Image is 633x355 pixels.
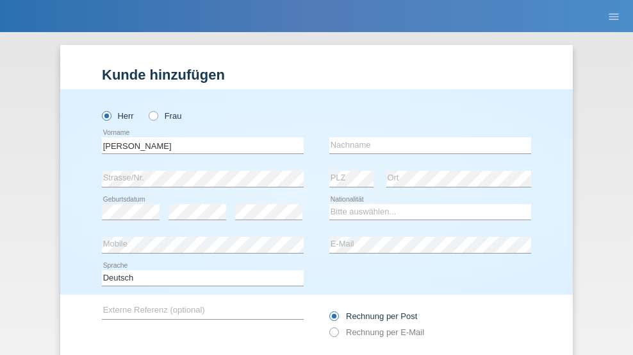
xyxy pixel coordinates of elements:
[329,311,417,321] label: Rechnung per Post
[102,111,110,119] input: Herr
[149,111,181,121] label: Frau
[102,111,134,121] label: Herr
[607,10,620,23] i: menu
[601,12,627,20] a: menu
[149,111,157,119] input: Frau
[329,327,424,337] label: Rechnung per E-Mail
[329,327,338,343] input: Rechnung per E-Mail
[329,311,338,327] input: Rechnung per Post
[102,67,531,83] h1: Kunde hinzufügen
